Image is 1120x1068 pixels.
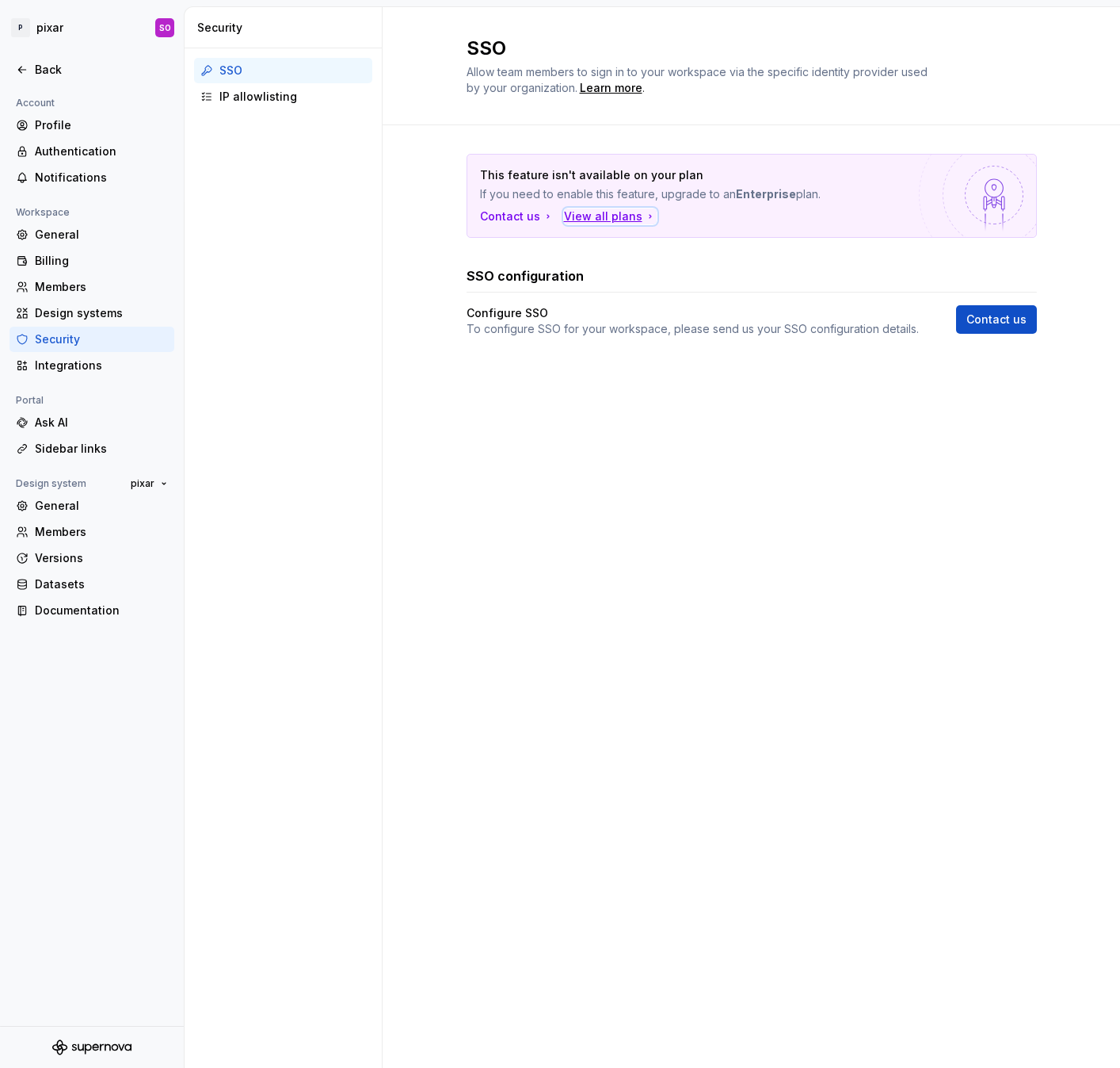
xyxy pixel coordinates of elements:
div: IP allowlisting [219,89,366,105]
div: SO [159,21,171,34]
a: Sidebar links [10,436,174,461]
a: Security [10,327,174,352]
a: Profile [10,113,174,138]
strong: Enterprise [736,187,796,201]
p: If you need to enable this feature, upgrade to an plan. [480,186,912,202]
div: Notifications [35,170,168,186]
h4: Configure SSO [467,305,548,321]
div: Documentation [35,603,168,618]
a: Versions [10,545,174,571]
a: Contact us [480,209,554,224]
div: Account [10,94,61,113]
a: IP allowlisting [194,84,372,109]
a: Datasets [10,572,174,597]
div: Integrations [35,358,168,373]
a: Authentication [10,139,174,164]
button: PpixarSO [3,10,181,45]
div: Design systems [35,305,168,321]
span: . [577,82,645,94]
a: Notifications [10,165,174,190]
svg: Supernova Logo [52,1039,131,1055]
span: Contact us [966,312,1027,327]
div: Profile [35,117,168,133]
div: Ask AI [35,415,168,431]
div: Workspace [10,203,76,222]
div: pixar [36,20,63,36]
a: General [10,493,174,519]
a: Back [10,57,174,82]
div: Security [35,331,168,347]
a: Members [10,274,174,300]
p: To configure SSO for your workspace, please send us your SSO configuration details. [467,321,919,337]
div: Design system [10,474,93,493]
h3: SSO configuration [467,266,584,285]
a: Learn more [580,80,642,96]
button: View all plans [564,209,657,224]
span: pixar [131,477,154,490]
div: P [11,18,30,37]
div: Back [35,62,168,78]
div: Datasets [35,576,168,592]
div: General [35,498,168,514]
p: This feature isn't available on your plan [480,167,912,183]
div: Members [35,279,168,295]
div: SSO [219,63,366,78]
a: Integrations [10,353,174,378]
a: SSO [194,58,372,83]
a: Design systems [10,300,174,326]
h2: SSO [467,36,1018,61]
a: Members [10,519,174,545]
div: Members [35,524,168,540]
a: Contact us [956,305,1037,334]
div: General [35,227,168,243]
div: Security [197,20,375,36]
div: Portal [10,391,50,410]
span: Allow team members to sign in to your workspace via the specific identity provider used by your o... [467,65,931,94]
div: Authentication [35,144,168,159]
a: General [10,222,174,247]
div: Billing [35,253,168,269]
div: Sidebar links [35,441,168,457]
a: Billing [10,248,174,274]
a: Documentation [10,598,174,623]
div: Versions [35,550,168,566]
a: Ask AI [10,410,174,435]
